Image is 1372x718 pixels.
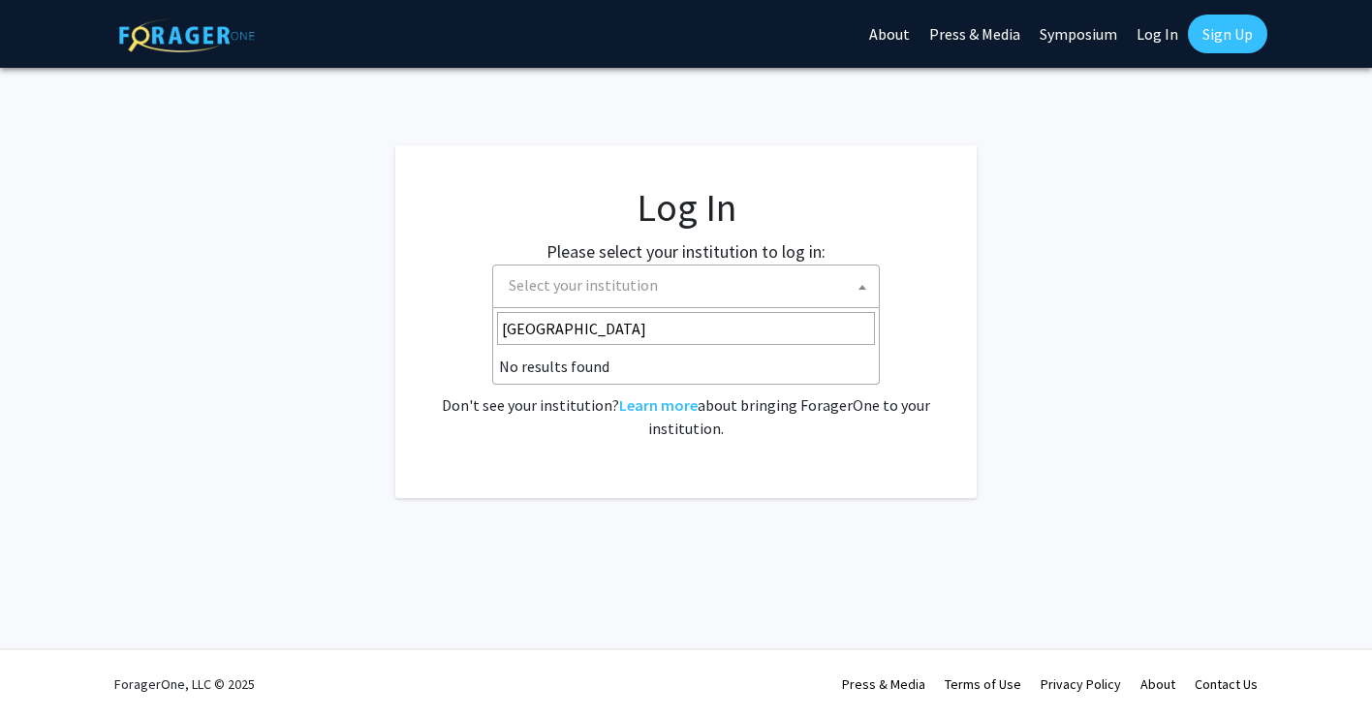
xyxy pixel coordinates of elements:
h1: Log In [434,184,938,231]
a: Terms of Use [945,675,1021,693]
a: Contact Us [1195,675,1258,693]
div: No account? . Don't see your institution? about bringing ForagerOne to your institution. [434,347,938,440]
a: About [1140,675,1175,693]
a: Press & Media [842,675,925,693]
span: Select your institution [501,265,879,305]
a: Sign Up [1188,15,1267,53]
a: Learn more about bringing ForagerOne to your institution [619,395,698,415]
input: Search [497,312,875,345]
li: No results found [493,349,879,384]
img: ForagerOne Logo [119,18,255,52]
label: Please select your institution to log in: [546,238,826,265]
span: Select your institution [492,265,880,308]
div: ForagerOne, LLC © 2025 [114,650,255,718]
span: Select your institution [509,275,658,295]
a: Privacy Policy [1041,675,1121,693]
